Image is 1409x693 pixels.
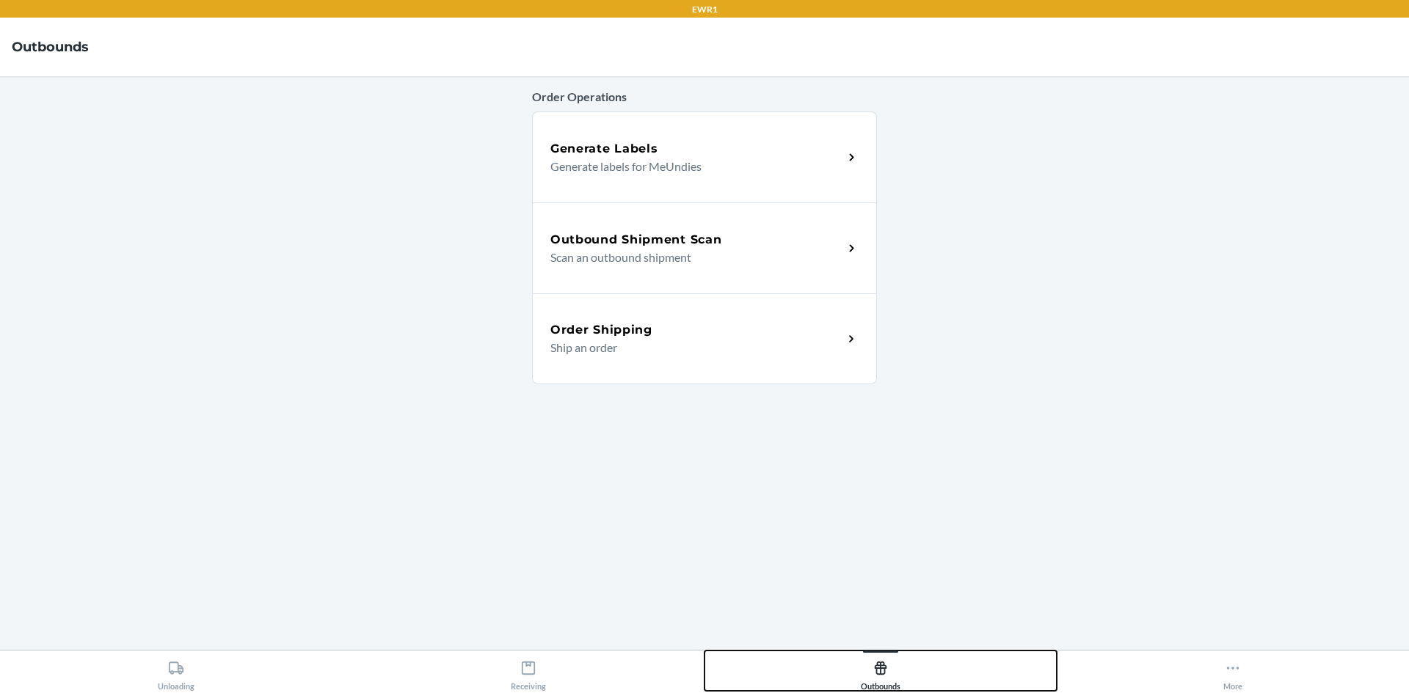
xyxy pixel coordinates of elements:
h5: Generate Labels [550,140,658,158]
a: Order ShippingShip an order [532,293,877,384]
div: Receiving [511,654,546,691]
p: Scan an outbound shipment [550,249,831,266]
button: More [1057,650,1409,691]
p: EWR1 [692,3,718,16]
h5: Outbound Shipment Scan [550,231,721,249]
a: Generate LabelsGenerate labels for MeUndies [532,111,877,202]
h5: Order Shipping [550,321,652,339]
button: Outbounds [704,650,1057,691]
p: Ship an order [550,339,831,356]
div: More [1223,654,1242,691]
h4: Outbounds [12,37,89,56]
div: Unloading [158,654,194,691]
a: Outbound Shipment ScanScan an outbound shipment [532,202,877,293]
button: Receiving [352,650,704,691]
div: Outbounds [861,654,900,691]
p: Generate labels for MeUndies [550,158,831,175]
p: Order Operations [532,88,877,106]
